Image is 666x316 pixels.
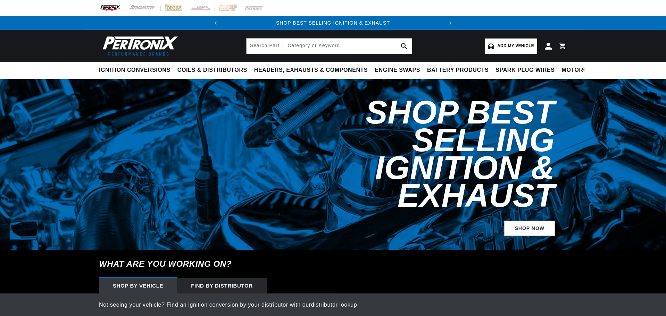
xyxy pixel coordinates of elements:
span: Battery Products [427,67,489,74]
span: Ignition Conversions [99,67,170,74]
span: Headers, Exhausts & Components [254,67,368,74]
span: Coils & Distributors [177,67,247,74]
summary: Ignition Conversions [99,62,174,78]
summary: Spark Plug Wires [492,62,558,78]
button: Translation missing: en.sections.announcements.previous_announcement [209,16,223,30]
span: Motorcycle [562,67,603,74]
div: 1 of 2 [223,19,443,27]
a: SHOP NOW [504,221,555,236]
button: Translation missing: en.sections.announcements.next_announcement [443,16,457,30]
summary: Headers, Exhausts & Components [251,62,371,78]
summary: Engine Swaps [371,62,424,78]
h2: Shop Best Selling Ignition & Exhaust [258,99,555,210]
summary: Motorcycle [558,62,607,78]
a: distributor lookup [311,302,357,308]
input: Search Part #, Category or Keyword [247,39,412,54]
span: Engine Swaps [375,67,420,74]
div: Announcement [223,19,443,27]
summary: Battery Products [424,62,492,78]
span: Add my vehicle [497,43,534,49]
button: search button [397,39,412,54]
summary: Coils & Distributors [174,62,251,78]
a: SHOP BEST SELLING IGNITION & EXHAUST [276,20,390,26]
div: Find by Distributor [177,278,267,293]
slideshow-component: Translation missing: en.sections.announcements.announcement_bar [82,16,584,30]
img: Pertronix [99,34,179,58]
a: Add my vehicle [485,39,537,54]
h6: What are you working on? [82,250,584,278]
span: Spark Plug Wires [496,67,555,74]
div: Shop by vehicle [99,278,177,293]
p: Not seeing your vehicle? Find an ignition conversion by your distributor with our [99,300,567,309]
